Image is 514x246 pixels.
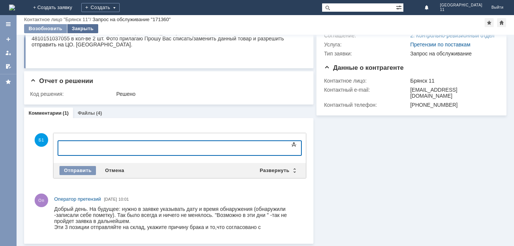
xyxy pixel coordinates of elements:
[410,87,496,99] div: [EMAIL_ADDRESS][DOMAIN_NAME]
[81,3,120,12] div: Создать
[63,110,69,116] div: (1)
[30,77,93,85] span: Отчет о решении
[35,133,48,147] span: Б1
[410,102,496,108] div: [PHONE_NUMBER]
[93,17,171,22] div: Запрос на обслуживание "171360"
[410,78,496,84] div: Брянск 11
[410,32,494,38] a: 2. Контрольно-ревизионный отдел
[324,32,409,38] div: Соглашение:
[497,18,506,27] div: Сделать домашней страницей
[324,87,409,93] div: Контактный e-mail:
[9,5,15,11] a: Перейти на домашнюю страницу
[324,64,404,71] span: Данные о контрагенте
[54,196,101,202] span: Оператор претензий
[29,110,62,116] a: Комментарии
[324,102,409,108] div: Контактный телефон:
[289,140,298,149] span: Показать панель инструментов
[2,60,14,72] a: Мои согласования
[54,195,101,203] a: Оператор претензий
[440,3,482,8] span: [GEOGRAPHIC_DATA]
[396,3,403,11] span: Расширенный поиск
[324,51,409,57] div: Тип заявки:
[119,197,129,201] span: 10:01
[96,110,102,116] div: (4)
[485,18,494,27] div: Добавить в избранное
[410,51,496,57] div: Запрос на обслуживание
[116,91,303,97] div: Решено
[9,5,15,11] img: logo
[2,33,14,45] a: Создать заявку
[24,17,90,22] a: Контактное лицо "Брянск 11"
[24,17,93,22] div: /
[2,47,14,59] a: Мои заявки
[410,42,470,48] a: Претензии по поставкам
[104,197,117,201] span: [DATE]
[324,78,409,84] div: Контактное лицо:
[440,8,482,12] span: 11
[324,42,409,48] div: Услуга:
[78,110,95,116] a: Файлы
[30,91,115,97] div: Код решения:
